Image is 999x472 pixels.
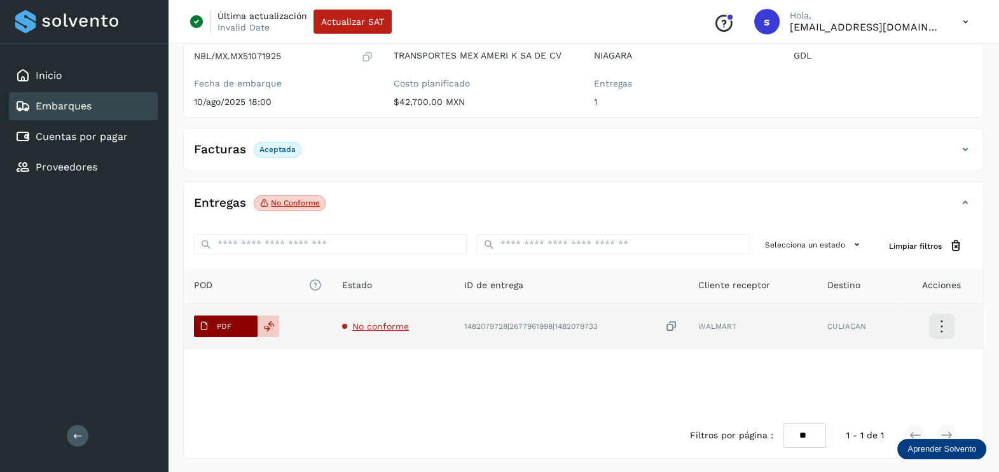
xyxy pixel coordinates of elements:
a: Embarques [36,100,92,112]
p: Última actualización [217,10,307,22]
button: Selecciona un estado [760,234,869,255]
span: Estado [342,279,372,292]
div: Cuentas por pagar [9,123,158,151]
span: POD [194,279,322,292]
span: Destino [827,279,860,292]
p: Invalid Date [217,22,270,33]
p: Aprender Solvento [907,444,976,454]
p: PDF [217,322,231,331]
p: TRANSPORTES MEX AMERI K SA DE CV [394,50,573,61]
label: Costo planificado [394,78,573,89]
span: Acciones [922,279,961,292]
div: EntregasNo conforme [184,192,983,224]
span: No conforme [352,321,409,331]
a: Proveedores [36,161,97,173]
span: Actualizar SAT [321,17,384,26]
button: Actualizar SAT [313,10,392,34]
p: No conforme [271,198,320,207]
div: Embarques [9,92,158,120]
td: CULIACAN [817,303,900,349]
a: Cuentas por pagar [36,130,128,142]
span: Filtros por página : [690,429,773,442]
h4: Entregas [194,196,246,211]
h4: Facturas [194,142,246,157]
p: GDL [794,50,973,61]
span: 1 - 1 de 1 [846,429,884,442]
button: Limpiar filtros [879,234,973,258]
p: 10/ago/2025 18:00 [194,97,373,108]
a: Inicio [36,69,62,81]
div: Aprender Solvento [897,439,986,459]
td: WALMART [688,303,817,349]
p: smedina@niagarawater.com [790,21,942,33]
span: Cliente receptor [698,279,770,292]
p: 1 [594,97,773,108]
div: 1482079728|2677961998|1482079733 [464,320,678,333]
label: Entregas [594,78,773,89]
p: Hola, [790,10,942,21]
p: Aceptada [259,145,296,154]
div: Reemplazar POD [258,316,279,337]
p: $42,700.00 MXN [394,97,573,108]
label: Fecha de embarque [194,78,373,89]
div: Inicio [9,62,158,90]
div: FacturasAceptada [184,139,983,170]
button: PDF [194,316,258,337]
p: NIAGARA [594,50,773,61]
p: NBL/MX.MX51071925 [194,51,281,62]
span: ID de entrega [464,279,523,292]
div: Proveedores [9,153,158,181]
span: Limpiar filtros [889,240,942,252]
